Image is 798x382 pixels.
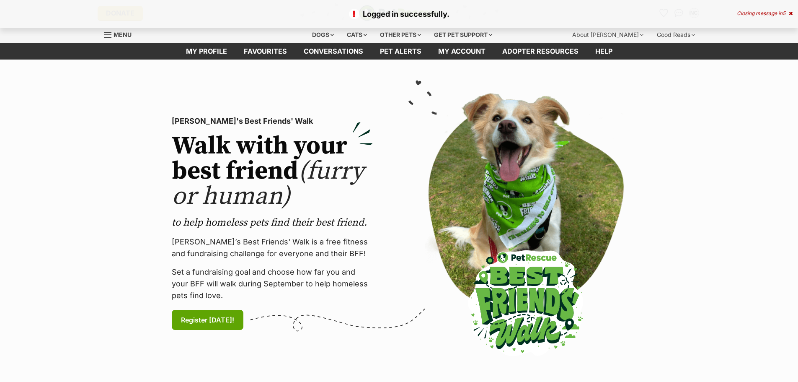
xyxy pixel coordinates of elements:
[372,43,430,60] a: Pet alerts
[172,134,373,209] h2: Walk with your best friend
[341,26,373,43] div: Cats
[295,43,372,60] a: conversations
[172,115,373,127] p: [PERSON_NAME]'s Best Friends' Walk
[172,236,373,260] p: [PERSON_NAME]’s Best Friends' Walk is a free fitness and fundraising challenge for everyone and t...
[181,315,234,325] span: Register [DATE]!
[114,31,132,38] span: Menu
[172,310,243,330] a: Register [DATE]!
[566,26,649,43] div: About [PERSON_NAME]
[587,43,621,60] a: Help
[651,26,701,43] div: Good Reads
[172,216,373,229] p: to help homeless pets find their best friend.
[235,43,295,60] a: Favourites
[104,26,137,42] a: Menu
[172,266,373,301] p: Set a fundraising goal and choose how far you and your BFF will walk during September to help hom...
[374,26,427,43] div: Other pets
[306,26,340,43] div: Dogs
[430,43,494,60] a: My account
[494,43,587,60] a: Adopter resources
[172,156,364,212] span: (furry or human)
[178,43,235,60] a: My profile
[428,26,498,43] div: Get pet support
